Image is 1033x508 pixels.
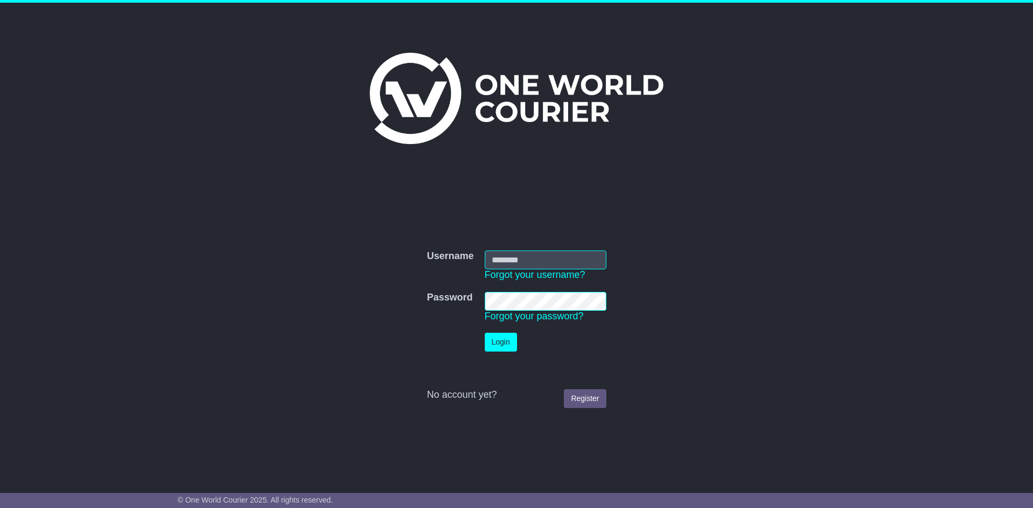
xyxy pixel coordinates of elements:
span: © One World Courier 2025. All rights reserved. [178,496,333,504]
label: Username [427,251,473,262]
a: Forgot your password? [485,311,584,321]
a: Register [564,389,606,408]
a: Forgot your username? [485,269,585,280]
label: Password [427,292,472,304]
button: Login [485,333,517,352]
img: One World [370,53,663,144]
div: No account yet? [427,389,606,401]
